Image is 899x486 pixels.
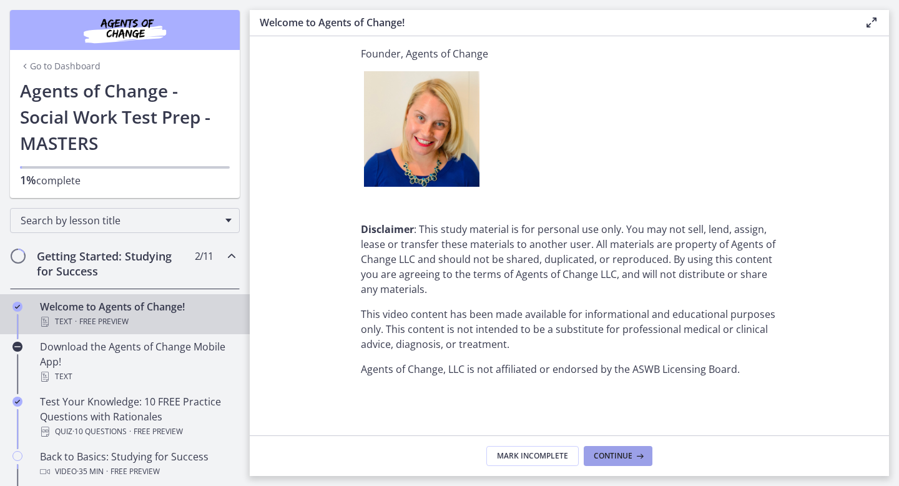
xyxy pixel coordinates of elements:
[260,15,844,30] h3: Welcome to Agents of Change!
[594,451,632,461] span: Continue
[486,446,579,466] button: Mark Incomplete
[195,249,213,264] span: 2 / 11
[111,464,160,479] span: Free preview
[364,71,479,187] img: 1617799957543.jpg
[50,15,200,45] img: Agents of Change
[40,424,235,439] div: Quiz
[361,222,414,236] strong: Disclaimer
[40,314,235,329] div: Text
[40,339,235,384] div: Download the Agents of Change Mobile App!
[361,307,778,352] p: This video content has been made available for informational and educational purposes only. This ...
[361,362,778,377] p: Agents of Change, LLC is not affiliated or endorsed by the ASWB Licensing Board.
[12,302,22,312] i: Completed
[106,464,108,479] span: ·
[10,208,240,233] div: Search by lesson title
[134,424,183,439] span: Free preview
[40,449,235,479] div: Back to Basics: Studying for Success
[21,214,219,227] span: Search by lesson title
[20,60,101,72] a: Go to Dashboard
[40,394,235,439] div: Test Your Knowledge: 10 FREE Practice Questions with Rationales
[361,46,778,61] p: Founder, Agents of Change
[79,314,129,329] span: Free preview
[361,222,778,297] p: : This study material is for personal use only. You may not sell, lend, assign, lease or transfer...
[20,77,230,156] h1: Agents of Change - Social Work Test Prep - MASTERS
[40,369,235,384] div: Text
[40,464,235,479] div: Video
[20,172,230,188] p: complete
[497,451,568,461] span: Mark Incomplete
[77,464,104,479] span: · 35 min
[129,424,131,439] span: ·
[72,424,127,439] span: · 10 Questions
[20,172,36,187] span: 1%
[40,299,235,329] div: Welcome to Agents of Change!
[37,249,189,279] h2: Getting Started: Studying for Success
[584,446,652,466] button: Continue
[75,314,77,329] span: ·
[12,397,22,407] i: Completed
